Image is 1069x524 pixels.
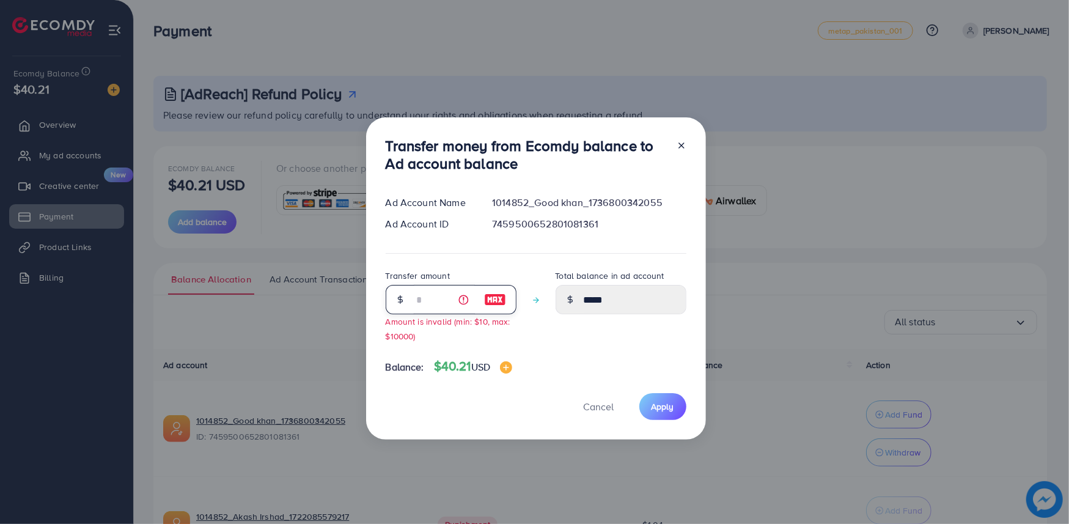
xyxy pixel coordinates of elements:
[568,393,630,419] button: Cancel
[482,196,696,210] div: 1014852_Good khan_1736800342055
[652,400,674,413] span: Apply
[386,360,424,374] span: Balance:
[556,270,664,282] label: Total balance in ad account
[386,137,667,172] h3: Transfer money from Ecomdy balance to Ad account balance
[434,359,512,374] h4: $40.21
[376,217,483,231] div: Ad Account ID
[500,361,512,374] img: image
[584,400,614,413] span: Cancel
[639,393,686,419] button: Apply
[386,270,450,282] label: Transfer amount
[471,360,490,374] span: USD
[386,316,510,341] small: Amount is invalid (min: $10, max: $10000)
[484,292,506,307] img: image
[482,217,696,231] div: 7459500652801081361
[376,196,483,210] div: Ad Account Name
